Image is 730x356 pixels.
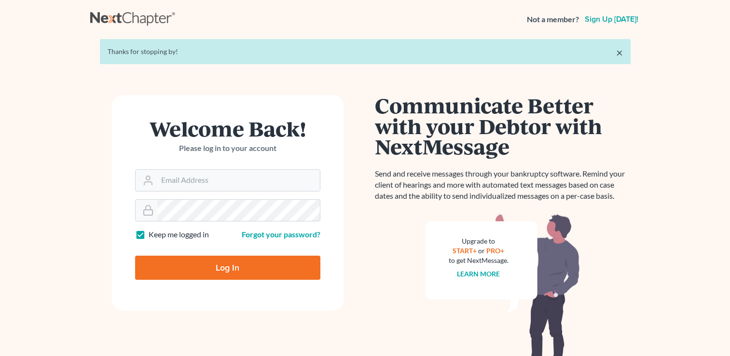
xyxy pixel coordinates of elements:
h1: Communicate Better with your Debtor with NextMessage [375,95,631,157]
p: Please log in to your account [135,143,320,154]
a: PRO+ [486,246,504,255]
input: Log In [135,256,320,280]
a: Learn more [457,270,500,278]
a: Sign up [DATE]! [583,15,640,23]
a: START+ [453,246,477,255]
div: Upgrade to [449,236,509,246]
p: Send and receive messages through your bankruptcy software. Remind your client of hearings and mo... [375,168,631,202]
h1: Welcome Back! [135,118,320,139]
a: × [616,47,623,58]
a: Forgot your password? [242,230,320,239]
div: Thanks for stopping by! [108,47,623,56]
label: Keep me logged in [149,229,209,240]
input: Email Address [157,170,320,191]
div: to get NextMessage. [449,256,509,265]
strong: Not a member? [527,14,579,25]
span: or [478,246,485,255]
